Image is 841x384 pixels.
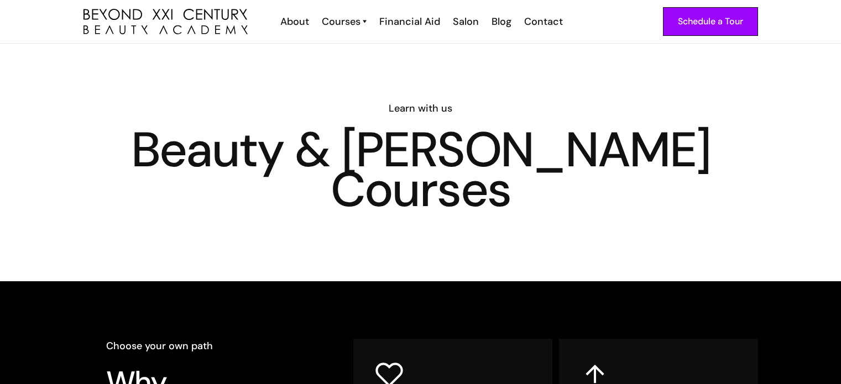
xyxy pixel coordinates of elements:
[379,14,440,29] div: Financial Aid
[678,14,743,29] div: Schedule a Tour
[517,14,568,29] a: Contact
[322,14,367,29] a: Courses
[106,339,322,353] h6: Choose your own path
[446,14,484,29] a: Salon
[280,14,309,29] div: About
[83,101,758,115] h6: Learn with us
[492,14,511,29] div: Blog
[83,9,248,35] a: home
[273,14,315,29] a: About
[484,14,517,29] a: Blog
[524,14,563,29] div: Contact
[663,7,758,36] a: Schedule a Tour
[453,14,479,29] div: Salon
[372,14,446,29] a: Financial Aid
[83,9,248,35] img: beyond 21st century beauty academy logo
[322,14,361,29] div: Courses
[83,130,758,209] h1: Beauty & [PERSON_NAME] Courses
